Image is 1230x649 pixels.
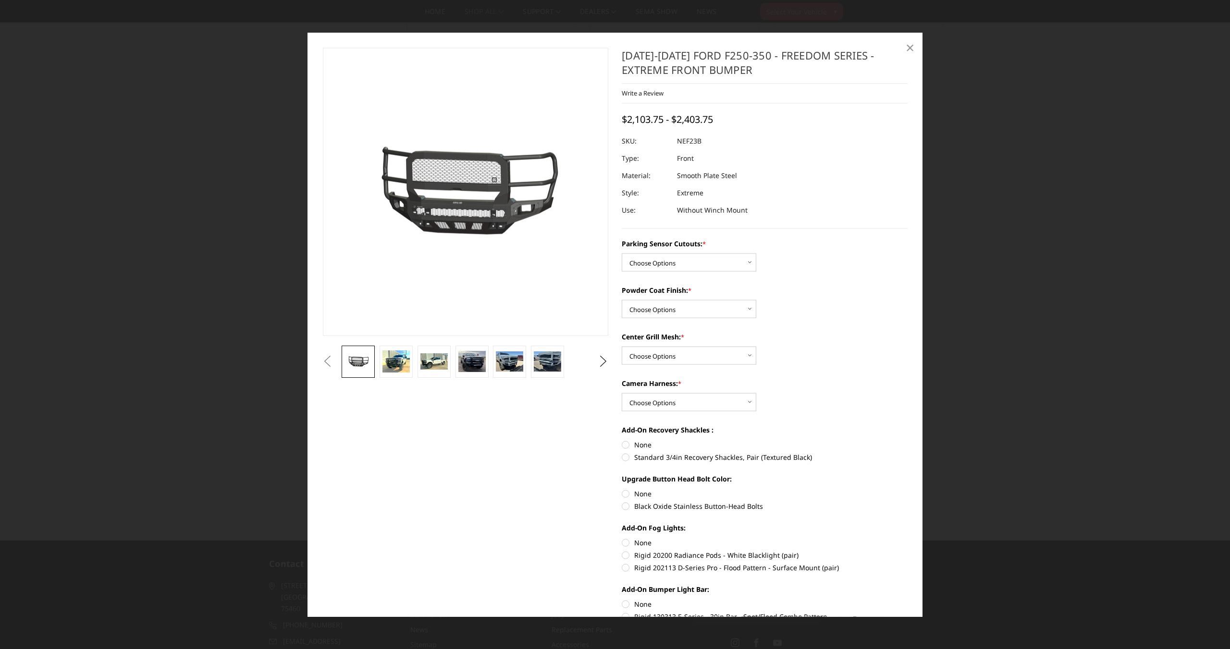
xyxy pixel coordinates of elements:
img: 2023-2025 Ford F250-350 - Freedom Series - Extreme Front Bumper [534,351,561,372]
dd: Front [677,150,694,167]
label: Add-On Recovery Shackles : [622,425,908,435]
dt: Material: [622,167,670,184]
label: Camera Harness: [622,378,908,388]
label: Upgrade Button Head Bolt Color: [622,474,908,484]
img: 2023-2025 Ford F250-350 - Freedom Series - Extreme Front Bumper [496,351,523,372]
label: None [622,538,908,548]
label: Rigid 130313 E-Series - 30in Bar - Spot/Flood Combo Pattern [622,612,908,622]
label: Parking Sensor Cutouts: [622,239,908,249]
label: None [622,440,908,450]
a: 2023-2025 Ford F250-350 - Freedom Series - Extreme Front Bumper [323,48,609,336]
label: Powder Coat Finish: [622,285,908,295]
label: Rigid 202113 D-Series Pro - Flood Pattern - Surface Mount (pair) [622,563,908,573]
dd: Without Winch Mount [677,202,748,219]
label: Black Oxide Stainless Button-Head Bolts [622,501,908,511]
span: $2,103.75 - $2,403.75 [622,113,713,126]
dt: SKU: [622,132,670,150]
label: None [622,599,908,609]
button: Previous [320,354,335,369]
img: 2023-2025 Ford F250-350 - Freedom Series - Extreme Front Bumper [382,350,410,372]
label: Standard 3/4in Recovery Shackles, Pair (Textured Black) [622,452,908,462]
dt: Style: [622,184,670,202]
iframe: Chat Widget [1182,603,1230,649]
label: Add-On Bumper Light Bar: [622,584,908,594]
label: Rigid 20200 Radiance Pods - White Blacklight (pair) [622,550,908,560]
label: Add-On Fog Lights: [622,523,908,533]
img: 2023-2025 Ford F250-350 - Freedom Series - Extreme Front Bumper [458,350,486,372]
dd: Extreme [677,184,703,202]
dt: Use: [622,202,670,219]
button: Next [596,354,611,369]
img: 2023-2025 Ford F250-350 - Freedom Series - Extreme Front Bumper [420,353,448,370]
a: Write a Review [622,89,664,97]
dd: NEF23B [677,132,701,150]
span: × [906,36,914,57]
dd: Smooth Plate Steel [677,167,737,184]
a: Close [902,39,918,55]
label: Center Grill Mesh: [622,332,908,342]
h1: [DATE]-[DATE] Ford F250-350 - Freedom Series - Extreme Front Bumper [622,48,908,84]
dt: Type: [622,150,670,167]
img: 2023-2025 Ford F250-350 - Freedom Series - Extreme Front Bumper [344,354,372,369]
label: None [622,489,908,499]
